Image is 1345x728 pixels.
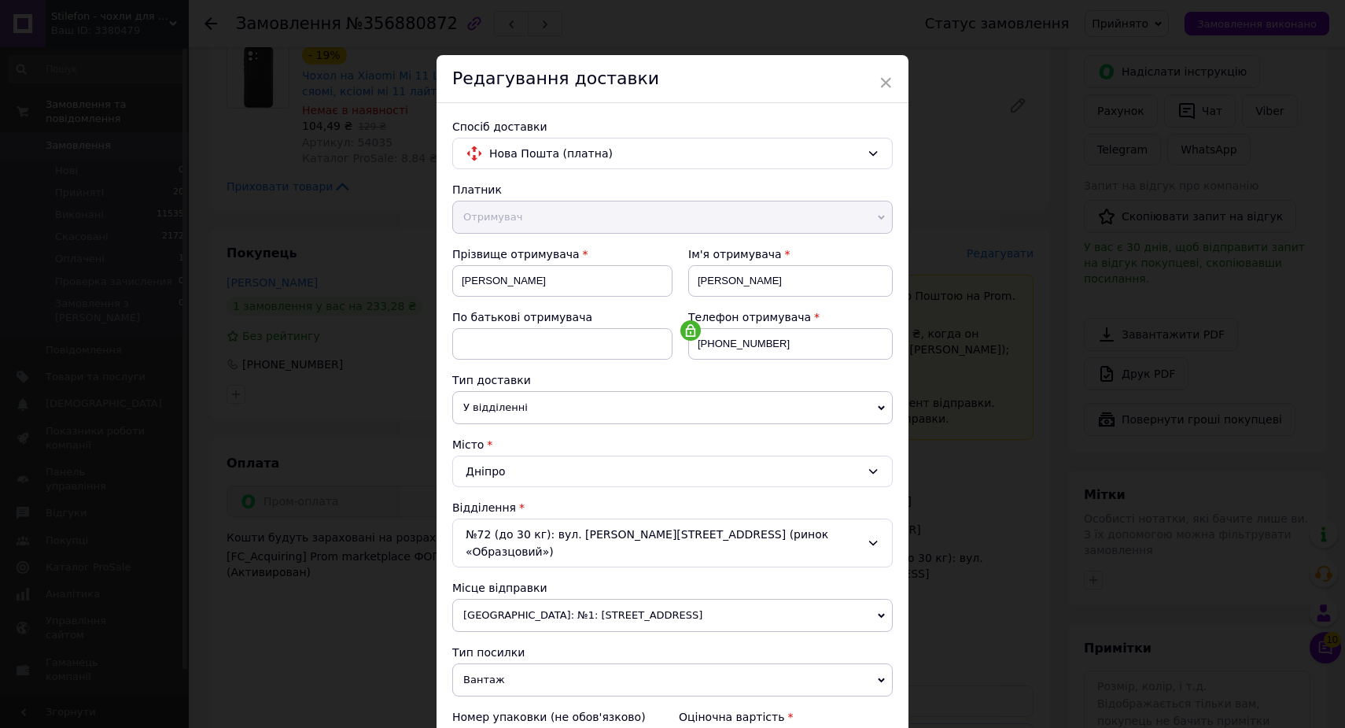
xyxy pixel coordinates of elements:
[489,145,860,162] span: Нова Пошта (платна)
[452,599,893,632] span: [GEOGRAPHIC_DATA]: №1: [STREET_ADDRESS]
[452,201,893,234] span: Отримувач
[452,646,525,659] span: Тип посилки
[688,328,893,360] input: +380
[452,456,893,487] div: Дніпро
[452,391,893,424] span: У відділенні
[879,69,893,96] span: ×
[452,519,893,567] div: №72 (до 30 кг): вул. [PERSON_NAME][STREET_ADDRESS] (ринок «Образцовий»)
[452,374,531,386] span: Тип доставки
[452,437,893,453] div: Місто
[452,582,547,594] span: Місце відправки
[452,183,502,196] span: Платник
[452,500,893,516] div: Відділення
[452,119,893,135] div: Спосіб доставки
[452,248,580,261] span: Прізвище отримувача
[688,311,811,323] span: Телефон отримувача
[679,709,893,725] div: Оціночна вартість
[452,663,893,697] span: Вантаж
[452,311,592,323] span: По батькові отримувача
[452,709,666,725] div: Номер упаковки (не обов'язково)
[688,248,782,261] span: Ім'я отримувача
[437,55,908,103] div: Редагування доставки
